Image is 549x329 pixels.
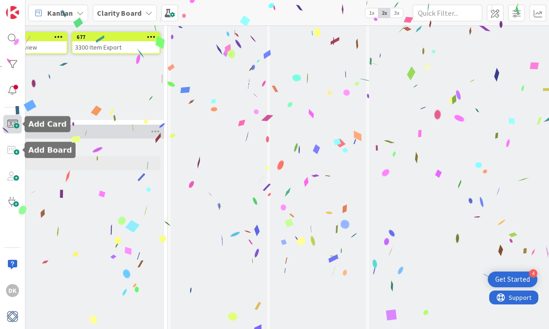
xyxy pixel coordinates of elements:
[47,7,73,19] span: Kanban
[72,33,160,41] div: 677
[19,1,42,13] span: Support
[72,33,160,53] div: 6773300 Item Export
[28,120,67,129] h5: Add Card
[413,5,482,21] input: Quick Filter...
[6,6,19,19] img: Visit kanbanzone.com
[97,8,141,18] b: Clarity Board
[529,269,537,278] div: 4
[390,8,403,18] span: 3x
[378,8,390,18] span: 2x
[495,275,530,284] div: Get Started
[488,272,537,287] div: Open Get Started checklist, remaining modules: 4
[365,8,378,18] span: 1x
[77,34,160,40] div: 677
[72,41,160,53] div: 3300 Item Export
[6,310,19,323] img: avatar
[28,146,72,155] h5: Add Board
[6,284,19,297] div: DK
